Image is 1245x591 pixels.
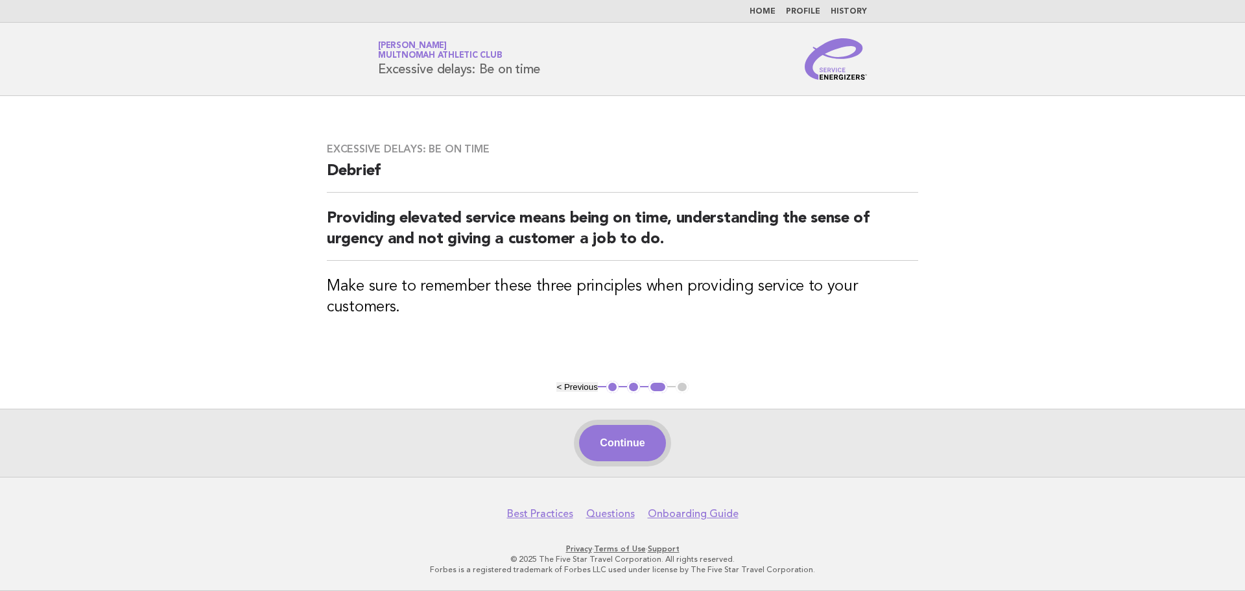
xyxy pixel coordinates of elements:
[226,554,1019,564] p: © 2025 The Five Star Travel Corporation. All rights reserved.
[226,544,1019,554] p: · ·
[327,276,918,318] h3: Make sure to remember these three principles when providing service to your customers.
[378,42,502,60] a: [PERSON_NAME]Multnomah Athletic Club
[750,8,776,16] a: Home
[606,381,619,394] button: 1
[648,381,667,394] button: 3
[586,507,635,520] a: Questions
[556,382,597,392] button: < Previous
[378,42,540,76] h1: Excessive delays: Be on time
[566,544,592,553] a: Privacy
[327,143,918,156] h3: Excessive delays: Be on time
[327,161,918,193] h2: Debrief
[831,8,867,16] a: History
[507,507,573,520] a: Best Practices
[627,381,640,394] button: 2
[648,544,680,553] a: Support
[648,507,739,520] a: Onboarding Guide
[226,564,1019,575] p: Forbes is a registered trademark of Forbes LLC used under license by The Five Star Travel Corpora...
[378,52,502,60] span: Multnomah Athletic Club
[786,8,820,16] a: Profile
[579,425,665,461] button: Continue
[594,544,646,553] a: Terms of Use
[805,38,867,80] img: Service Energizers
[327,208,918,261] h2: Providing elevated service means being on time, understanding the sense of urgency and not giving...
